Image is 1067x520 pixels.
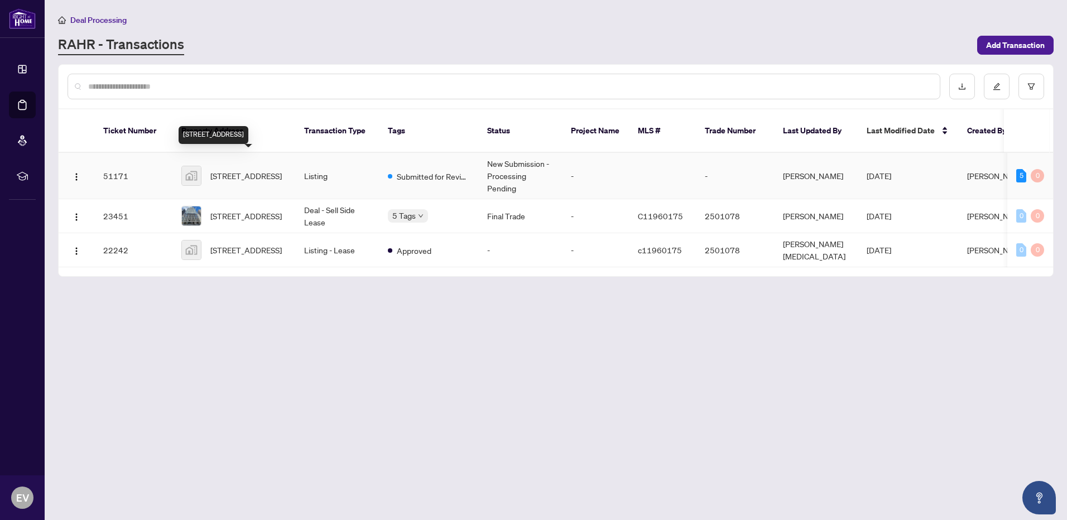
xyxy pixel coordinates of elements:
[949,74,975,99] button: download
[1031,209,1044,223] div: 0
[72,247,81,256] img: Logo
[418,213,424,219] span: down
[696,233,774,267] td: 2501078
[72,172,81,181] img: Logo
[562,233,629,267] td: -
[562,153,629,199] td: -
[1031,243,1044,257] div: 0
[867,171,891,181] span: [DATE]
[182,206,201,225] img: thumbnail-img
[629,109,696,153] th: MLS #
[72,213,81,222] img: Logo
[984,74,1010,99] button: edit
[774,233,858,267] td: [PERSON_NAME][MEDICAL_DATA]
[774,153,858,199] td: [PERSON_NAME]
[94,199,172,233] td: 23451
[696,109,774,153] th: Trade Number
[774,199,858,233] td: [PERSON_NAME]
[16,490,29,505] span: EV
[58,35,184,55] a: RAHR - Transactions
[172,109,295,153] th: Property Address
[1018,74,1044,99] button: filter
[9,8,36,29] img: logo
[562,109,629,153] th: Project Name
[1031,169,1044,182] div: 0
[638,211,683,221] span: C11960175
[94,233,172,267] td: 22242
[295,199,379,233] td: Deal - Sell Side Lease
[858,109,958,153] th: Last Modified Date
[977,36,1054,55] button: Add Transaction
[1016,169,1026,182] div: 5
[1016,243,1026,257] div: 0
[68,167,85,185] button: Logo
[182,166,201,185] img: thumbnail-img
[986,36,1045,54] span: Add Transaction
[68,207,85,225] button: Logo
[182,240,201,259] img: thumbnail-img
[210,244,282,256] span: [STREET_ADDRESS]
[478,199,562,233] td: Final Trade
[94,153,172,199] td: 51171
[397,244,431,257] span: Approved
[867,211,891,221] span: [DATE]
[774,109,858,153] th: Last Updated By
[478,233,562,267] td: -
[967,245,1027,255] span: [PERSON_NAME]
[295,233,379,267] td: Listing - Lease
[179,126,248,144] div: [STREET_ADDRESS]
[696,153,774,199] td: -
[68,241,85,259] button: Logo
[1016,209,1026,223] div: 0
[210,170,282,182] span: [STREET_ADDRESS]
[478,109,562,153] th: Status
[210,210,282,222] span: [STREET_ADDRESS]
[392,209,416,222] span: 5 Tags
[867,124,935,137] span: Last Modified Date
[70,15,127,25] span: Deal Processing
[94,109,172,153] th: Ticket Number
[958,83,966,90] span: download
[696,199,774,233] td: 2501078
[397,170,469,182] span: Submitted for Review
[478,153,562,199] td: New Submission - Processing Pending
[295,109,379,153] th: Transaction Type
[958,109,1025,153] th: Created By
[993,83,1001,90] span: edit
[379,109,478,153] th: Tags
[562,199,629,233] td: -
[58,16,66,24] span: home
[638,245,682,255] span: c11960175
[1022,481,1056,514] button: Open asap
[967,171,1027,181] span: [PERSON_NAME]
[867,245,891,255] span: [DATE]
[967,211,1027,221] span: [PERSON_NAME]
[1027,83,1035,90] span: filter
[295,153,379,199] td: Listing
